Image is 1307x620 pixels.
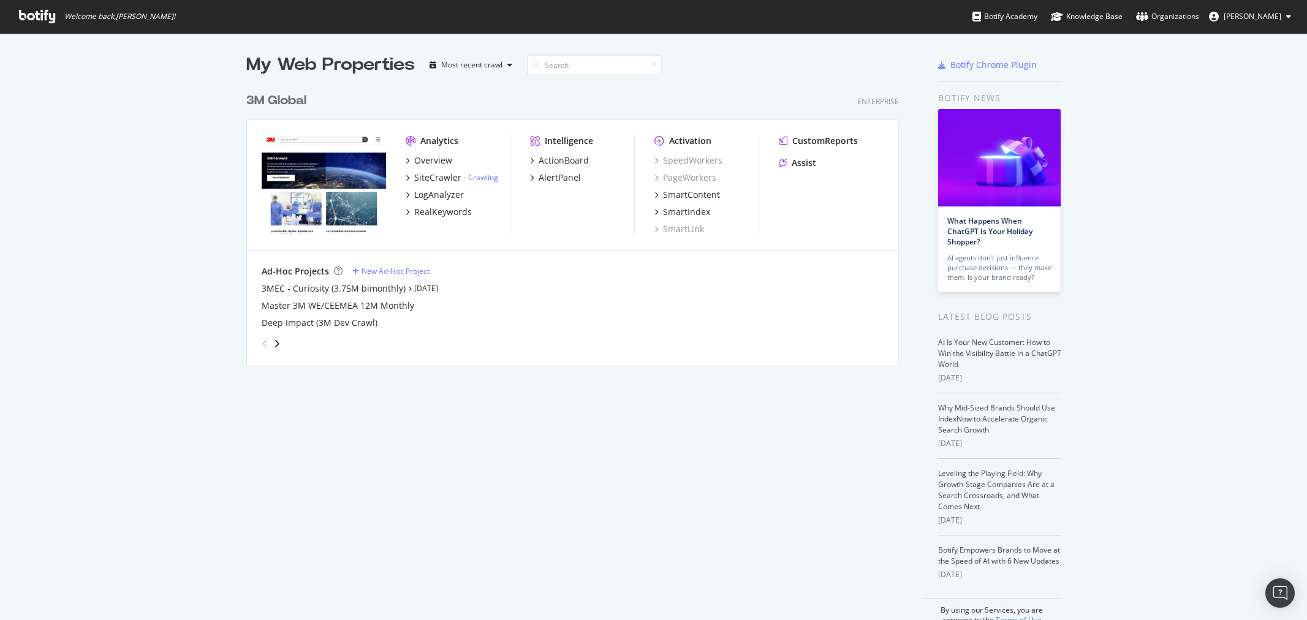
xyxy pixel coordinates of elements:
a: SmartIndex [654,206,710,218]
div: - [464,172,498,183]
div: angle-left [257,334,273,353]
span: Welcome back, [PERSON_NAME] ! [64,12,175,21]
a: AI Is Your New Customer: How to Win the Visibility Battle in a ChatGPT World [938,337,1061,369]
a: Master 3M WE/CEEMEA 12M Monthly [262,300,414,312]
div: LogAnalyzer [414,189,464,201]
input: Search [527,55,662,76]
a: Why Mid-Sized Brands Should Use IndexNow to Accelerate Organic Search Growth [938,403,1055,435]
div: [DATE] [938,515,1061,526]
div: CustomReports [792,135,858,147]
img: www.command.com [262,135,386,234]
div: AlertPanel [539,172,581,184]
div: SmartIndex [663,206,710,218]
div: SmartContent [663,189,720,201]
div: New Ad-Hoc Project [362,266,430,276]
a: New Ad-Hoc Project [352,266,430,276]
a: RealKeywords [406,206,472,218]
div: 3M Global [246,92,306,110]
a: Deep Impact (3M Dev Crawl) [262,317,377,329]
div: Ad-Hoc Projects [262,265,329,278]
a: 3MEC - Curiosity (3.75M bimonthly) [262,282,406,295]
div: AI agents don’t just influence purchase decisions — they make them. Is your brand ready? [947,253,1051,282]
a: Crawling [468,172,498,183]
div: Overview [414,154,452,167]
a: SmartLink [654,223,704,235]
img: What Happens When ChatGPT Is Your Holiday Shopper? [938,109,1061,206]
div: Botify Academy [972,10,1037,23]
a: SpeedWorkers [654,154,722,167]
div: Assist [792,157,816,169]
a: AlertPanel [530,172,581,184]
a: Assist [779,157,816,169]
div: Latest Blog Posts [938,310,1061,323]
a: [DATE] [414,283,438,293]
a: Overview [406,154,452,167]
div: Knowledge Base [1051,10,1123,23]
a: ActionBoard [530,154,589,167]
div: Most recent crawl [441,61,502,69]
div: Analytics [420,135,458,147]
button: [PERSON_NAME] [1199,7,1301,26]
div: Botify news [938,91,1061,105]
div: Open Intercom Messenger [1265,578,1295,608]
a: SmartContent [654,189,720,201]
a: CustomReports [779,135,858,147]
div: ActionBoard [539,154,589,167]
div: [DATE] [938,569,1061,580]
a: LogAnalyzer [406,189,464,201]
a: Botify Empowers Brands to Move at the Speed of AI with 6 New Updates [938,545,1060,566]
div: [DATE] [938,438,1061,449]
button: Most recent crawl [425,55,517,75]
a: Botify Chrome Plugin [938,59,1037,71]
a: PageWorkers [654,172,716,184]
a: Leveling the Playing Field: Why Growth-Stage Companies Are at a Search Crossroads, and What Comes... [938,468,1055,512]
a: SiteCrawler- Crawling [406,172,498,184]
div: SiteCrawler [414,172,461,184]
div: RealKeywords [414,206,472,218]
div: Intelligence [545,135,593,147]
div: Activation [669,135,711,147]
div: Enterprise [857,96,899,107]
span: Alexander Parrales [1224,11,1281,21]
div: Botify Chrome Plugin [950,59,1037,71]
div: My Web Properties [246,53,415,77]
div: grid [246,77,909,365]
a: 3M Global [246,92,311,110]
a: What Happens When ChatGPT Is Your Holiday Shopper? [947,216,1032,247]
div: [DATE] [938,372,1061,384]
div: angle-right [273,338,281,350]
div: Organizations [1136,10,1199,23]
